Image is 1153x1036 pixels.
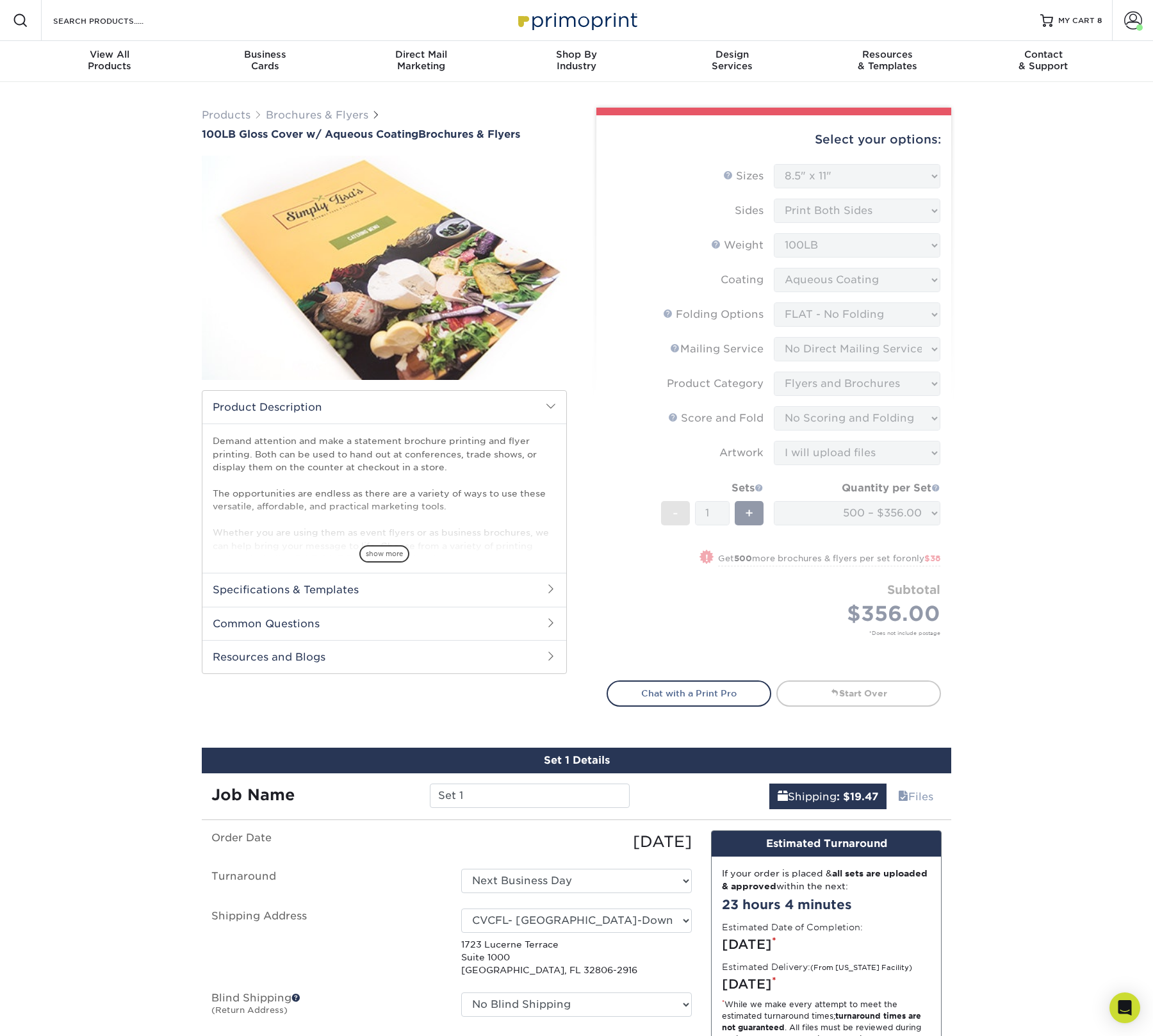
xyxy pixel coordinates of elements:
input: Enter a job name [430,784,629,808]
span: show more [359,545,409,563]
a: Files [890,784,942,809]
span: MY CART [1058,15,1095,26]
label: Estimated Date of Completion: [722,921,863,933]
span: Business [188,49,343,60]
a: Resources& Templates [810,41,965,82]
h2: Resources and Blogs [202,640,566,673]
a: 100LB Gloss Cover w/ Aqueous CoatingBrochures & Flyers [202,128,567,140]
span: Direct Mail [343,49,499,60]
p: Demand attention and make a statement brochure printing and flyer printing. Both can be used to h... [213,434,556,630]
span: 8 [1097,16,1102,25]
a: Direct MailMarketing [343,41,499,82]
span: Design [654,49,810,60]
a: Start Over [776,680,941,706]
input: SEARCH PRODUCTS..... [52,13,177,28]
strong: Job Name [211,785,295,804]
small: (From [US_STATE] Facility) [810,964,912,972]
div: Services [654,49,810,72]
a: Shipping: $19.47 [769,784,887,809]
img: 100LB Gloss Cover<br/>w/ Aqueous Coating 01 [202,142,567,394]
div: 23 hours 4 minutes [722,895,931,914]
span: files [898,791,908,803]
div: Industry [499,49,655,72]
span: View All [32,49,188,60]
a: Contact& Support [965,41,1121,82]
div: Marketing [343,49,499,72]
div: [DATE] [722,974,931,994]
div: Set 1 Details [202,748,951,773]
div: [DATE] [722,935,931,954]
a: DesignServices [654,41,810,82]
div: & Support [965,49,1121,72]
h1: Brochures & Flyers [202,128,567,140]
a: View AllProducts [32,41,188,82]
a: Products [202,109,250,121]
img: Primoprint [512,6,641,34]
b: : $19.47 [837,791,878,803]
span: 100LB Gloss Cover w/ Aqueous Coating [202,128,418,140]
div: If your order is placed & within the next: [722,867,931,893]
span: Contact [965,49,1121,60]
span: Resources [810,49,965,60]
div: Open Intercom Messenger [1109,992,1140,1023]
label: Blind Shipping [202,992,452,1022]
a: Brochures & Flyers [266,109,368,121]
small: (Return Address) [211,1005,288,1015]
h2: Specifications & Templates [202,573,566,606]
a: Shop ByIndustry [499,41,655,82]
h2: Product Description [202,391,566,423]
label: Order Date [202,830,452,853]
label: Turnaround [202,869,452,893]
div: [DATE] [452,830,701,853]
div: Select your options: [607,115,941,164]
a: Chat with a Print Pro [607,680,771,706]
label: Estimated Delivery: [722,960,912,973]
h2: Common Questions [202,607,566,640]
a: BusinessCards [188,41,343,82]
div: & Templates [810,49,965,72]
p: 1723 Lucerne Terrace Suite 1000 [GEOGRAPHIC_DATA], FL 32806-2916 [461,938,692,977]
span: Shop By [499,49,655,60]
div: Cards [188,49,343,72]
div: Products [32,49,188,72]
div: Estimated Turnaround [712,831,941,857]
span: shipping [778,791,788,803]
label: Shipping Address [202,909,452,977]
